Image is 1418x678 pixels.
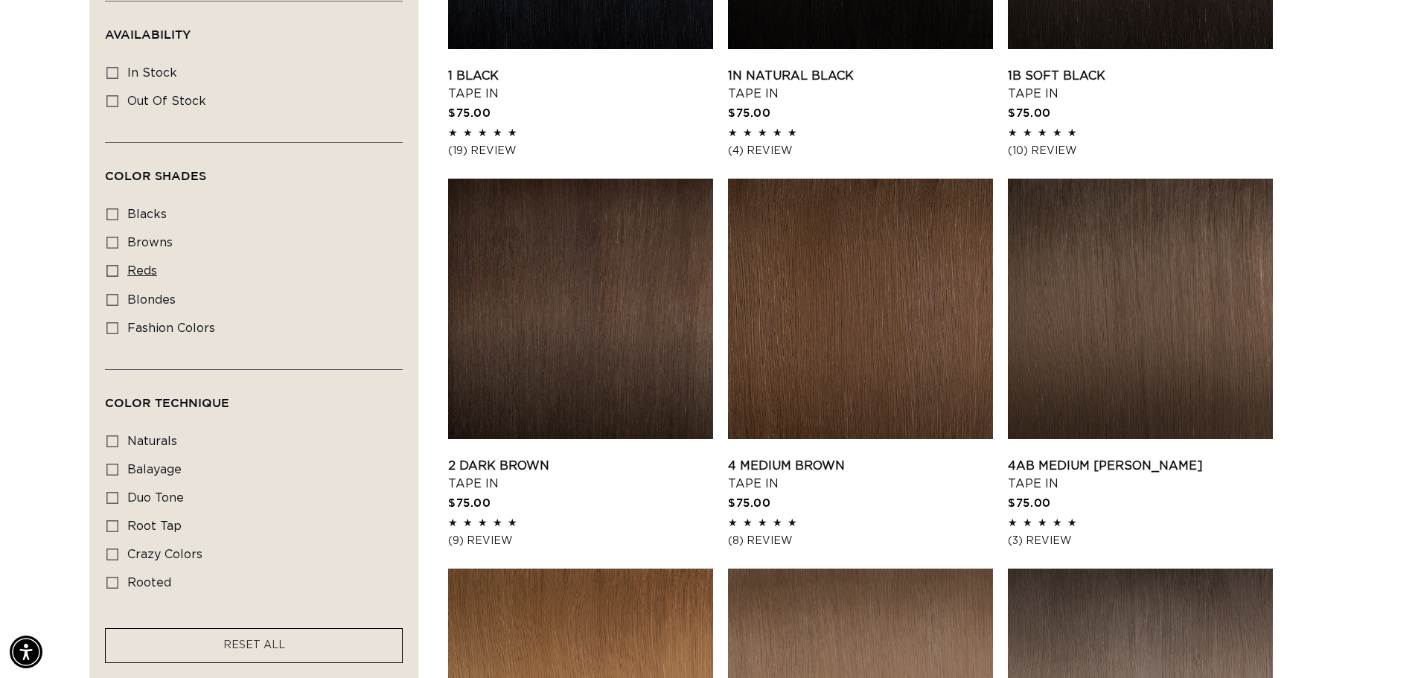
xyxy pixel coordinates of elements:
span: rooted [127,577,171,589]
span: reds [127,265,157,277]
a: 1 Black Tape In [448,67,713,103]
a: RESET ALL [223,636,285,655]
a: 1N Natural Black Tape In [728,67,993,103]
summary: Availability (0 selected) [105,1,403,55]
span: browns [127,237,173,249]
span: duo tone [127,492,184,504]
span: Out of stock [127,95,206,107]
span: crazy colors [127,549,202,560]
span: Color Technique [105,396,229,409]
span: In stock [127,67,177,79]
div: Accessibility Menu [10,636,42,668]
a: 4 Medium Brown Tape In [728,457,993,493]
span: RESET ALL [223,640,285,650]
span: naturals [127,435,177,447]
span: root tap [127,520,182,532]
span: blondes [127,294,176,306]
a: 1B Soft Black Tape In [1008,67,1273,103]
summary: Color Technique (0 selected) [105,370,403,423]
span: Color Shades [105,169,206,182]
span: Availability [105,28,191,41]
a: 4AB Medium [PERSON_NAME] Tape In [1008,457,1273,493]
summary: Color Shades (0 selected) [105,143,403,196]
span: balayage [127,464,182,476]
span: fashion colors [127,322,215,334]
a: 2 Dark Brown Tape In [448,457,713,493]
span: blacks [127,208,167,220]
